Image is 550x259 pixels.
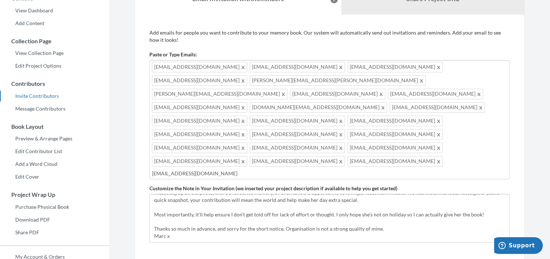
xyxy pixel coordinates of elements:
[149,29,510,44] p: Add emails for people you want to contribute to your memory book. Our system will automatically s...
[0,80,109,87] h3: Contributors
[149,51,197,58] label: Paste or Type Emails:
[250,102,387,113] span: [DOMAIN_NAME][EMAIL_ADDRESS][DOMAIN_NAME]
[494,237,543,255] iframe: Opens a widget where you can chat to one of our agents
[388,89,483,99] span: [EMAIL_ADDRESS][DOMAIN_NAME]
[250,143,345,153] span: [EMAIL_ADDRESS][DOMAIN_NAME]
[250,129,345,140] span: [EMAIL_ADDRESS][DOMAIN_NAME]
[348,143,443,153] span: [EMAIL_ADDRESS][DOMAIN_NAME]
[348,62,443,72] span: [EMAIL_ADDRESS][DOMAIN_NAME]
[0,191,109,198] h3: Project Wrap Up
[250,75,426,86] span: [PERSON_NAME][EMAIL_ADDRESS][PERSON_NAME][DOMAIN_NAME]
[152,156,247,167] span: [EMAIL_ADDRESS][DOMAIN_NAME]
[348,116,443,126] span: [EMAIL_ADDRESS][DOMAIN_NAME]
[0,38,109,44] h3: Collection Page
[0,123,109,130] h3: Book Layout
[390,102,485,113] span: [EMAIL_ADDRESS][DOMAIN_NAME]
[250,156,345,167] span: [EMAIL_ADDRESS][DOMAIN_NAME]
[152,143,247,153] span: [EMAIL_ADDRESS][DOMAIN_NAME]
[250,116,345,126] span: [EMAIL_ADDRESS][DOMAIN_NAME]
[149,194,510,243] textarea: Hi everyone, As [PERSON_NAME]’s 50th birthday approaches, I’m reaching out to her nearest and dea...
[348,129,443,140] span: [EMAIL_ADDRESS][DOMAIN_NAME]
[152,116,247,126] span: [EMAIL_ADDRESS][DOMAIN_NAME]
[152,170,507,178] input: Add contributor email(s) here...
[250,62,345,72] span: [EMAIL_ADDRESS][DOMAIN_NAME]
[152,62,247,72] span: [EMAIL_ADDRESS][DOMAIN_NAME]
[290,89,385,99] span: [EMAIL_ADDRESS][DOMAIN_NAME]
[149,185,397,192] label: Customize the Note in Your Invitation (we inserted your project description if available to help ...
[152,102,247,113] span: [EMAIL_ADDRESS][DOMAIN_NAME]
[152,129,247,140] span: [EMAIL_ADDRESS][DOMAIN_NAME]
[152,75,247,86] span: [EMAIL_ADDRESS][DOMAIN_NAME]
[152,89,288,99] span: [PERSON_NAME][EMAIL_ADDRESS][DOMAIN_NAME]
[348,156,443,167] span: [EMAIL_ADDRESS][DOMAIN_NAME]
